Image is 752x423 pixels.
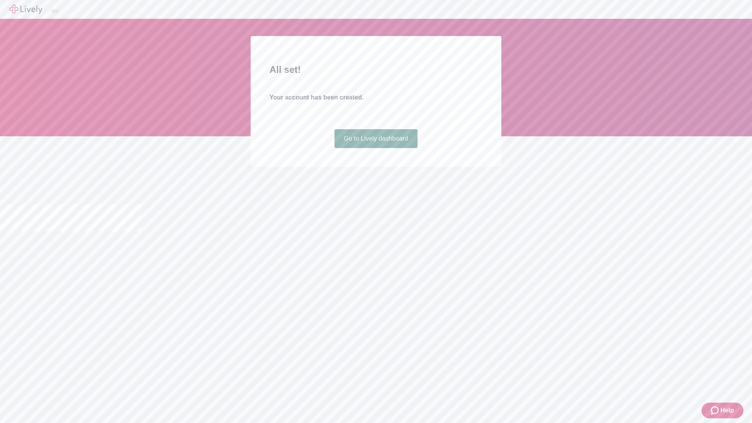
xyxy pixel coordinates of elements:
[701,403,743,418] button: Zendesk support iconHelp
[711,406,720,415] svg: Zendesk support icon
[9,5,42,14] img: Lively
[52,10,58,12] button: Log out
[269,93,483,102] h4: Your account has been created.
[720,406,734,415] span: Help
[334,129,418,148] a: Go to Lively dashboard
[269,63,483,77] h2: All set!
